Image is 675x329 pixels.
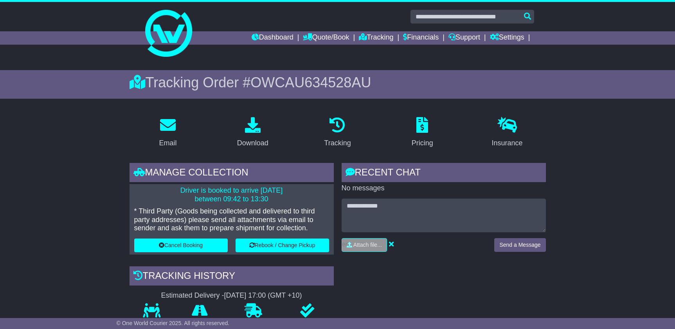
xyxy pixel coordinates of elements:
button: Rebook / Change Pickup [236,239,329,252]
a: Support [448,31,480,45]
span: © One World Courier 2025. All rights reserved. [117,320,230,326]
button: Cancel Booking [134,239,228,252]
div: Manage collection [130,163,334,184]
div: Tracking history [130,266,334,287]
a: Financials [403,31,439,45]
div: Tracking Order # [130,74,546,91]
div: Tracking [324,138,351,148]
div: RECENT CHAT [342,163,546,184]
div: [DATE] 17:00 (GMT +10) [224,291,302,300]
a: Email [154,114,182,151]
p: Driver is booked to arrive [DATE] between 09:42 to 13:30 [134,186,329,203]
a: Pricing [407,114,438,151]
div: Download [237,138,268,148]
button: Send a Message [494,238,545,252]
a: Dashboard [252,31,293,45]
span: OWCAU634528AU [250,74,371,90]
div: Pricing [412,138,433,148]
a: Quote/Book [303,31,349,45]
p: * Third Party (Goods being collected and delivered to third party addresses) please send all atta... [134,207,329,233]
a: Settings [490,31,524,45]
div: Insurance [492,138,523,148]
p: No messages [342,184,546,193]
div: Estimated Delivery - [130,291,334,300]
a: Download [232,114,274,151]
a: Insurance [487,114,528,151]
div: Email [159,138,176,148]
a: Tracking [319,114,356,151]
a: Tracking [359,31,393,45]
